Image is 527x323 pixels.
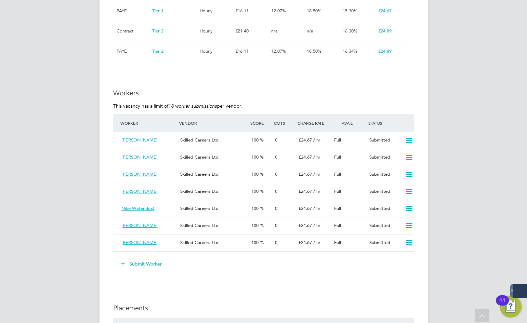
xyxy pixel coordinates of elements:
[307,28,313,34] span: n/a
[177,117,248,129] div: Vendor
[251,205,259,211] span: 100
[299,188,312,194] span: £24.67
[334,137,341,143] span: Full
[251,240,259,245] span: 100
[180,154,219,160] span: Skilled Careers Ltd
[299,223,312,228] span: £24.67
[152,48,163,54] span: Tier 2
[121,154,158,160] span: [PERSON_NAME]
[113,103,414,109] p: This vacancy has a limit of per vendor.
[119,117,178,129] div: Worker
[334,240,341,245] span: Full
[299,205,312,211] span: £24.67
[198,1,234,21] div: Hourly
[113,89,414,97] h3: Workers
[249,117,272,129] div: Score
[180,171,219,177] span: Skilled Careers Ltd
[113,304,414,312] h3: Placements
[234,41,269,61] div: £16.11
[307,8,321,14] span: 18.50%
[313,154,320,160] span: / hr
[367,117,414,129] div: Status
[180,188,219,194] span: Skilled Careers Ltd
[251,171,259,177] span: 100
[115,21,150,41] div: Contract
[251,137,259,143] span: 100
[499,300,505,309] div: 11
[334,171,341,177] span: Full
[198,41,234,61] div: Hourly
[313,240,320,245] span: / hr
[275,188,277,194] span: 0
[180,240,219,245] span: Skilled Careers Ltd
[313,137,320,143] span: / hr
[272,117,296,129] div: Cmts
[271,8,286,14] span: 12.07%
[334,154,341,160] span: Full
[313,188,320,194] span: / hr
[367,135,402,146] div: Submitted
[307,48,321,54] span: 18.50%
[343,28,357,34] span: 16.30%
[275,240,277,245] span: 0
[500,296,522,318] button: Open Resource Center, 11 new notifications
[168,103,217,109] em: 18 worker submissions
[251,223,259,228] span: 100
[367,237,402,248] div: Submitted
[121,240,158,245] span: [PERSON_NAME]
[198,21,234,41] div: Hourly
[271,28,278,34] span: n/a
[152,8,163,14] span: Tier 1
[367,152,402,163] div: Submitted
[121,171,158,177] span: [PERSON_NAME]
[180,205,219,211] span: Skilled Careers Ltd
[180,137,219,143] span: Skilled Careers Ltd
[313,223,320,228] span: / hr
[343,8,357,14] span: 15.30%
[334,205,341,211] span: Full
[313,205,320,211] span: / hr
[121,223,158,228] span: [PERSON_NAME]
[275,223,277,228] span: 0
[378,28,392,34] span: £24.89
[275,137,277,143] span: 0
[331,117,367,129] div: Avail
[299,171,312,177] span: £24.67
[234,1,269,21] div: £16.11
[367,186,402,197] div: Submitted
[121,188,158,194] span: [PERSON_NAME]
[275,171,277,177] span: 0
[251,188,259,194] span: 100
[334,223,341,228] span: Full
[121,205,155,211] span: Nike Watendost
[152,28,163,34] span: Tier 2
[299,137,312,143] span: £24.67
[180,223,219,228] span: Skilled Careers Ltd
[275,205,277,211] span: 0
[367,169,402,180] div: Submitted
[275,154,277,160] span: 0
[115,41,150,61] div: PAYE
[296,117,331,129] div: Charge Rate
[234,21,269,41] div: £21.40
[299,240,312,245] span: £24.67
[367,203,402,214] div: Submitted
[299,154,312,160] span: £24.67
[251,154,259,160] span: 100
[334,188,341,194] span: Full
[343,48,357,54] span: 16.34%
[271,48,286,54] span: 12.07%
[378,8,392,14] span: £24.67
[378,48,392,54] span: £24.89
[115,1,150,21] div: PAYE
[116,258,167,269] button: Submit Worker
[313,171,320,177] span: / hr
[121,137,158,143] span: [PERSON_NAME]
[367,220,402,231] div: Submitted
